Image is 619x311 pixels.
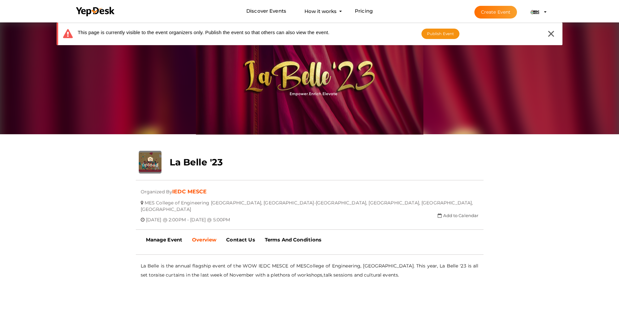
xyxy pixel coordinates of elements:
b: Terms And Conditions [265,237,322,243]
b: Overview [192,237,216,243]
img: ACg8ocJOQco-z_OLWRg7W1r8Kbh-TTUjpNGeqyKUa-j3hHAHydyH1ypD=s100 [528,6,541,19]
span: MES College of Engineering [GEOGRAPHIC_DATA], [GEOGRAPHIC_DATA]-[GEOGRAPHIC_DATA], [GEOGRAPHIC_DA... [141,195,473,212]
span: talk sessions and cultural events. [324,272,399,278]
img: AFFBJYI1_normal.jpeg [196,21,423,135]
a: Pricing [355,5,373,17]
a: Add to Calendar [438,213,478,218]
a: Contact Us [221,232,260,248]
button: How it works [303,5,339,17]
a: Terms And Conditions [260,232,327,248]
p: La Belle is the annual flagship event of the WOW IEDC MESCE of MES [141,261,479,279]
b: Contact Us [226,237,255,243]
span: [DATE] @ 2:00PM - [DATE] @ 5:00PM [146,212,230,223]
a: Discover Events [246,5,286,17]
button: Publish Event [421,29,460,39]
a: IEDC MESCE [172,188,207,195]
b: La Belle '23 [170,157,223,168]
b: Manage Event [146,237,183,243]
button: Create Event [474,6,517,19]
div: This page is currently visible to the event organizers only. Publish the event so that others can... [63,29,329,39]
span: Publish Event [427,31,454,36]
span: College of Engineering, [GEOGRAPHIC_DATA]. This year, La Belle '23 is all set to [141,263,479,278]
span: Organized By [141,184,173,195]
span: raise curtains in the last week of November with a plethora of workshops, [154,272,323,278]
a: Manage Event [141,232,187,248]
a: Overview [187,232,221,248]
